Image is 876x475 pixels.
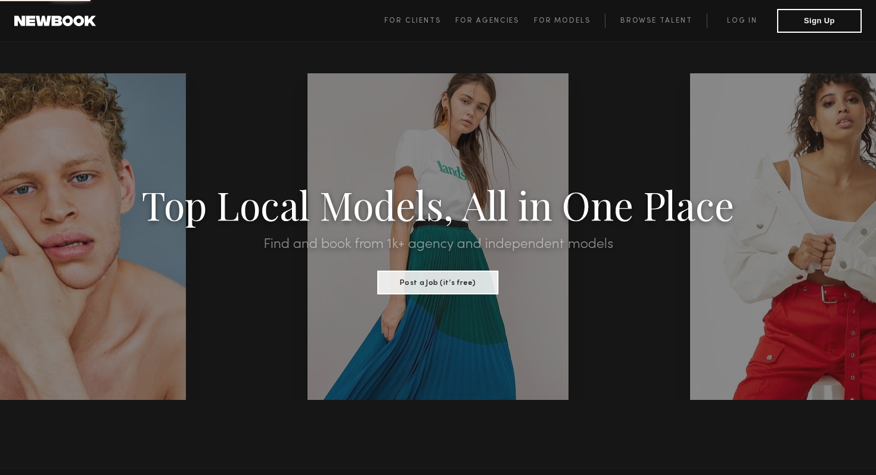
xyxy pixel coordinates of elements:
span: For Agencies [455,17,519,24]
h2: Find and book from 1k+ agency and independent models [66,237,810,252]
a: Log in [707,14,777,28]
a: Post a Job (it’s free) [378,275,499,288]
h1: Top Local Models, All in One Place [66,186,810,223]
a: Browse Talent [605,14,707,28]
button: Post a Job (it’s free) [378,271,499,294]
span: For Clients [384,17,441,24]
span: For Models [534,17,591,24]
a: For Agencies [455,14,533,28]
a: For Clients [384,14,455,28]
a: For Models [534,14,605,28]
button: Sign Up [777,9,862,33]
